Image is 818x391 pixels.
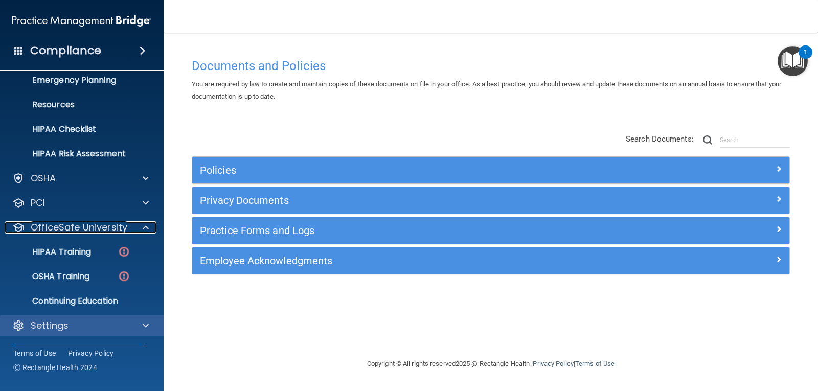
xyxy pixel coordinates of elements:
img: PMB logo [12,11,151,31]
p: OfficeSafe University [31,221,127,234]
a: OfficeSafe University [12,221,149,234]
p: Continuing Education [7,296,146,306]
iframe: Drift Widget Chat Controller [641,318,806,359]
a: Privacy Policy [68,348,114,358]
p: Resources [7,100,146,110]
p: Emergency Planning [7,75,146,85]
a: Settings [12,319,149,332]
div: Copyright © All rights reserved 2025 @ Rectangle Health | | [304,348,677,380]
span: Ⓒ Rectangle Health 2024 [13,362,97,373]
a: Terms of Use [575,360,615,367]
a: Privacy Policy [533,360,573,367]
p: OSHA [31,172,56,185]
a: Privacy Documents [200,192,782,209]
input: Search [720,132,790,148]
span: You are required by law to create and maintain copies of these documents on file in your office. ... [192,80,781,100]
p: OSHA Training [7,271,89,282]
p: HIPAA Checklist [7,124,146,134]
a: PCI [12,197,149,209]
a: Terms of Use [13,348,56,358]
div: 1 [804,52,807,65]
h4: Compliance [30,43,101,58]
a: Practice Forms and Logs [200,222,782,239]
img: ic-search.3b580494.png [703,135,712,145]
a: Employee Acknowledgments [200,252,782,269]
img: danger-circle.6113f641.png [118,245,130,258]
p: PCI [31,197,45,209]
h5: Employee Acknowledgments [200,255,632,266]
p: HIPAA Risk Assessment [7,149,146,159]
p: HIPAA Training [7,247,91,257]
h5: Privacy Documents [200,195,632,206]
h4: Documents and Policies [192,59,790,73]
span: Search Documents: [626,134,694,144]
button: Open Resource Center, 1 new notification [778,46,808,76]
h5: Policies [200,165,632,176]
p: Settings [31,319,69,332]
a: Policies [200,162,782,178]
h5: Practice Forms and Logs [200,225,632,236]
img: danger-circle.6113f641.png [118,270,130,283]
a: OSHA [12,172,149,185]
